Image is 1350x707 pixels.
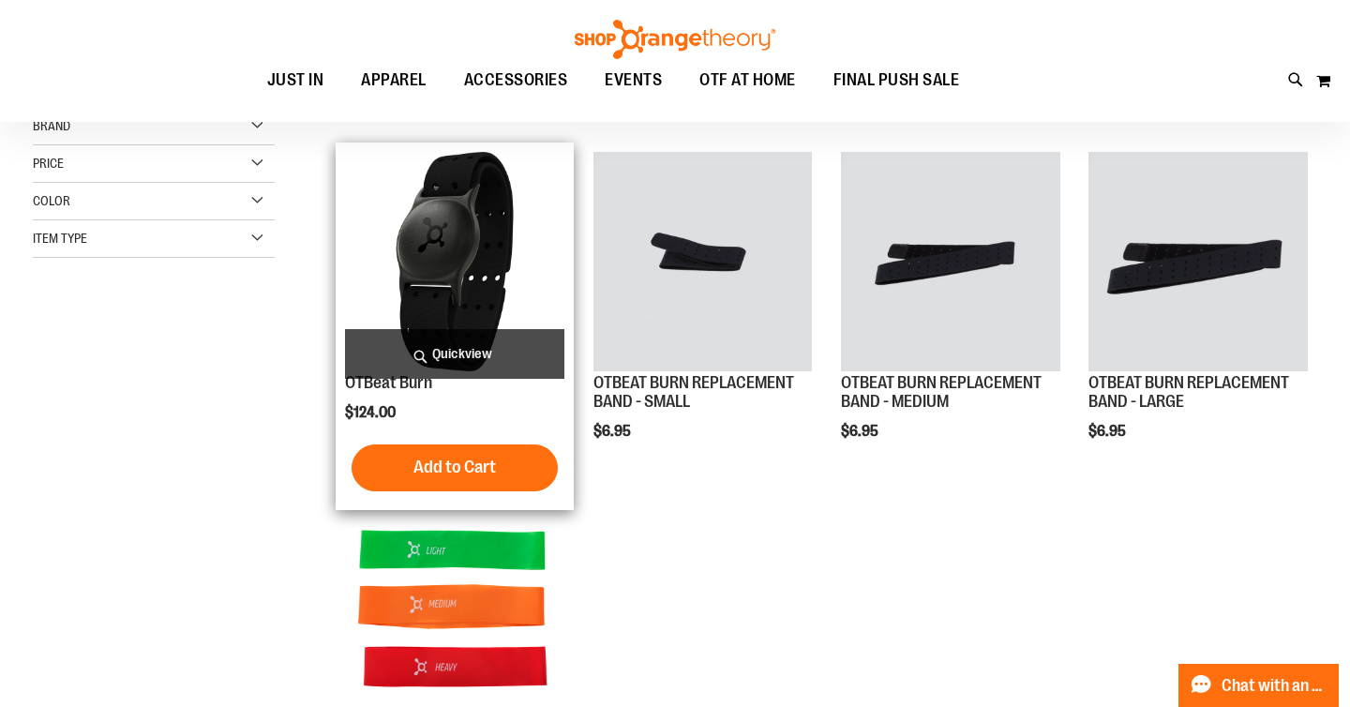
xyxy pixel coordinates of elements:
[345,152,564,374] a: Main view of OTBeat Burn 6.0-C
[841,152,1060,371] img: OTBEAT BURN REPLACEMENT BAND - MEDIUM
[345,404,398,421] span: $124.00
[841,152,1060,374] a: OTBEAT BURN REPLACEMENT BAND - MEDIUM
[593,423,634,440] span: $6.95
[1088,152,1308,374] a: OTBEAT BURN REPLACEMENT BAND - LARGE
[345,329,564,379] a: Quickview
[841,423,881,440] span: $6.95
[413,457,496,477] span: Add to Cart
[33,231,87,246] span: Item Type
[832,143,1070,487] div: product
[841,373,1042,411] a: OTBEAT BURN REPLACEMENT BAND - MEDIUM
[345,152,564,371] img: Main view of OTBeat Burn 6.0-C
[33,193,70,208] span: Color
[584,143,822,487] div: product
[267,59,324,101] span: JUST IN
[833,59,960,101] span: FINAL PUSH SALE
[593,152,813,371] img: OTBEAT BURN REPLACEMENT BAND - SMALL
[1222,677,1327,695] span: Chat with an Expert
[1088,373,1289,411] a: OTBEAT BURN REPLACEMENT BAND - LARGE
[593,373,794,411] a: OTBEAT BURN REPLACEMENT BAND - SMALL
[361,59,427,101] span: APPAREL
[33,118,70,133] span: Brand
[336,143,574,510] div: product
[572,20,778,59] img: Shop Orangetheory
[33,156,64,171] span: Price
[1088,423,1129,440] span: $6.95
[699,59,796,101] span: OTF AT HOME
[352,444,558,491] button: Add to Cart
[605,59,662,101] span: EVENTS
[1079,143,1317,487] div: product
[1088,152,1308,371] img: OTBEAT BURN REPLACEMENT BAND - LARGE
[593,152,813,374] a: OTBEAT BURN REPLACEMENT BAND - SMALL
[1178,664,1340,707] button: Chat with an Expert
[345,373,432,392] a: OTBeat Burn
[464,59,568,101] span: ACCESSORIES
